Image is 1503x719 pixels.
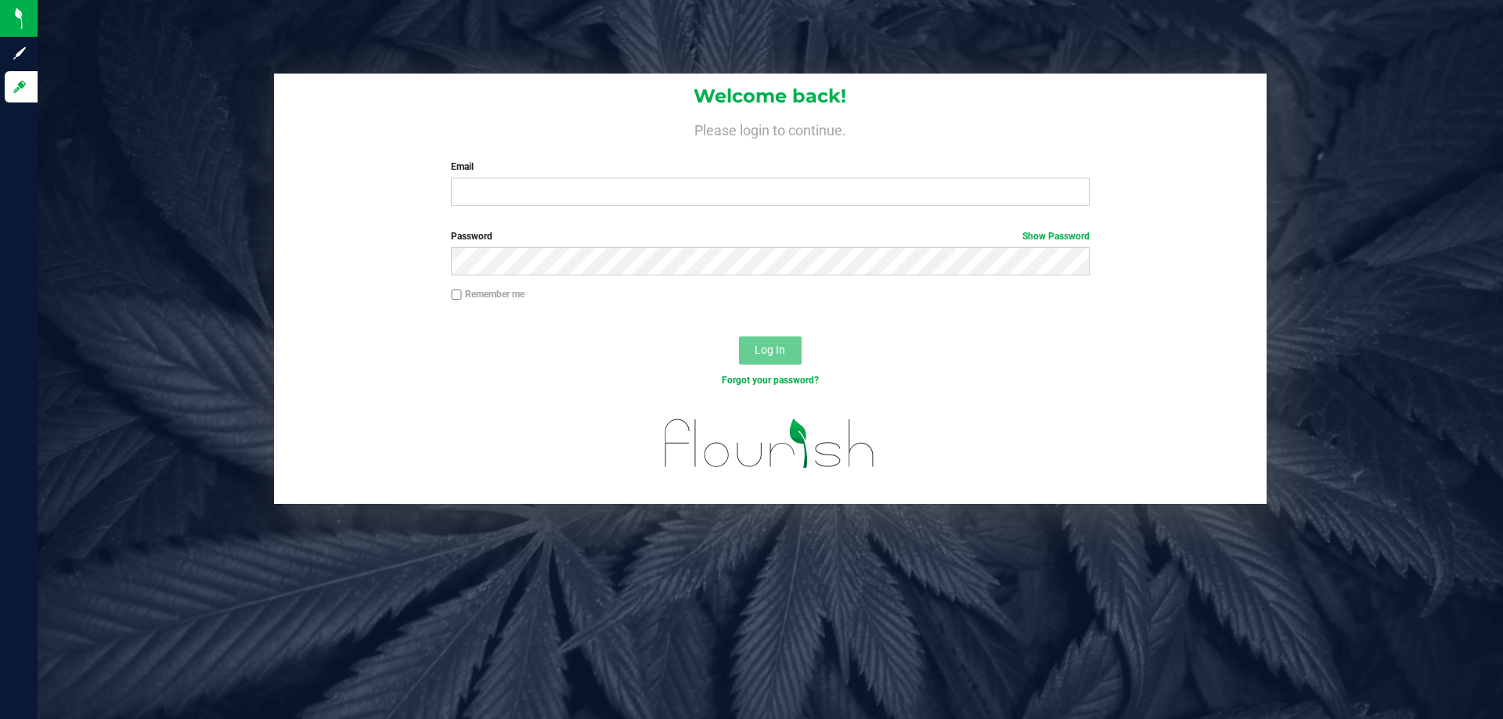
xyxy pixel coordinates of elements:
[646,404,894,484] img: flourish_logo.svg
[722,375,819,386] a: Forgot your password?
[12,79,27,95] inline-svg: Log in
[451,160,1089,174] label: Email
[451,287,524,301] label: Remember me
[1022,231,1090,242] a: Show Password
[755,343,785,356] span: Log In
[12,45,27,61] inline-svg: Sign up
[274,86,1267,106] h1: Welcome back!
[274,119,1267,138] h4: Please login to continue.
[451,289,462,300] input: Remember me
[451,231,492,242] span: Password
[739,336,802,365] button: Log In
